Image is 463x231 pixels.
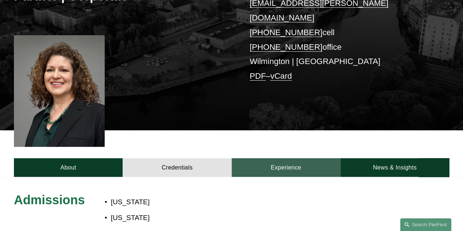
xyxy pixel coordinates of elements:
[250,28,322,37] a: [PHONE_NUMBER]
[250,42,322,52] a: [PHONE_NUMBER]
[14,158,123,177] a: About
[270,71,292,81] a: vCard
[123,158,231,177] a: Credentials
[111,196,268,208] p: [US_STATE]
[14,193,85,207] span: Admissions
[232,158,340,177] a: Experience
[400,218,451,231] a: Search this site
[250,71,266,81] a: PDF
[111,212,268,224] p: [US_STATE]
[340,158,449,177] a: News & Insights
